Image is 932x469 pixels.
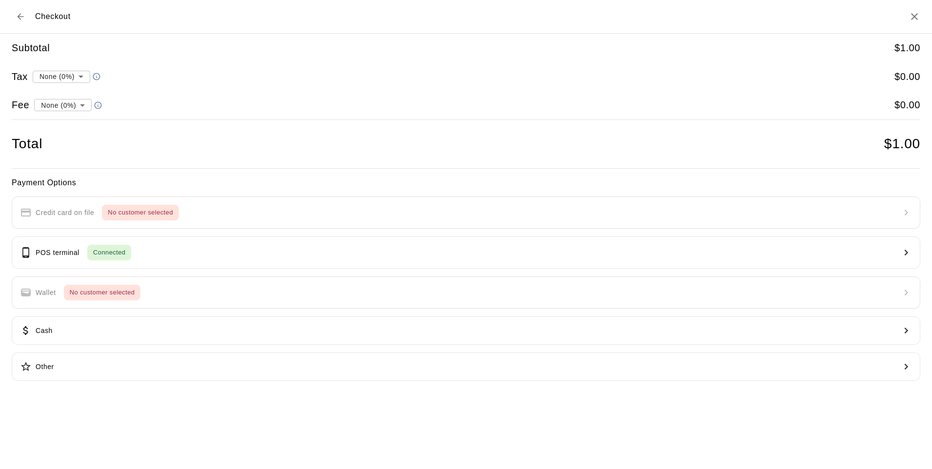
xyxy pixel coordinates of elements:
div: None (0%) [34,96,92,114]
button: Close [909,11,920,22]
h5: $ 0.00 [894,98,920,112]
h5: Tax [12,70,28,83]
h4: Total [12,136,42,153]
button: Cash [12,316,920,345]
h4: $ 1.00 [884,136,920,153]
div: Checkout [12,8,71,25]
button: Other [12,352,920,381]
h5: Subtotal [12,41,50,55]
button: Back to cart [12,8,29,25]
button: POS terminalConnected [12,236,920,269]
p: Other [36,362,54,372]
span: Connected [87,247,131,258]
p: POS terminal [36,248,79,258]
h6: Payment Options [12,176,920,189]
h5: $ 0.00 [894,70,920,83]
h5: Fee [12,98,29,112]
h5: $ 1.00 [894,41,920,55]
div: None (0%) [33,67,90,85]
p: Cash [36,326,53,336]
